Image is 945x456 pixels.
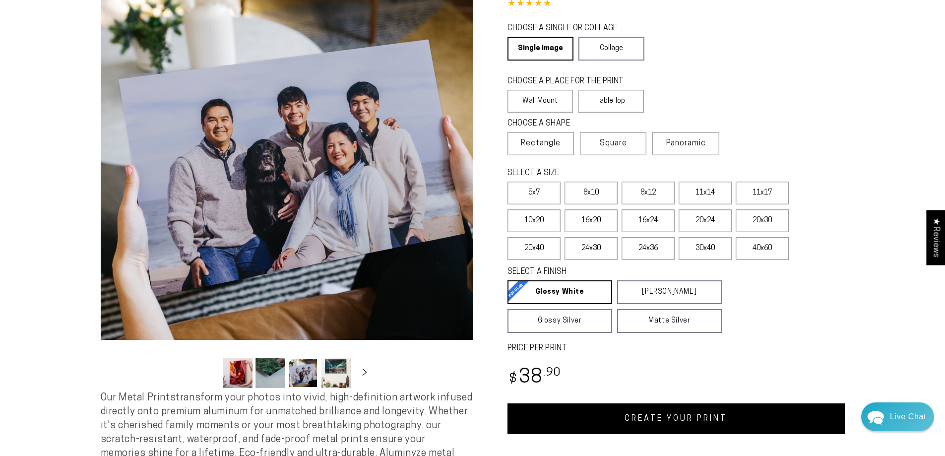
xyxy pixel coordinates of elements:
button: Load image 4 in gallery view [321,358,351,388]
label: 30x40 [679,237,732,260]
span: Rectangle [521,137,561,149]
label: 5x7 [507,182,561,204]
label: 16x24 [622,209,675,232]
div: Chat widget toggle [861,402,934,431]
label: 11x17 [736,182,789,204]
button: Load image 1 in gallery view [223,358,252,388]
legend: SELECT A SIZE [507,168,706,179]
label: 10x20 [507,209,561,232]
label: 16x20 [565,209,618,232]
button: Load image 3 in gallery view [288,358,318,388]
button: Slide left [198,362,220,384]
label: 8x12 [622,182,675,204]
legend: CHOOSE A PLACE FOR THE PRINT [507,76,635,87]
label: 20x40 [507,237,561,260]
label: Wall Mount [507,90,573,113]
a: Single Image [507,37,573,61]
a: Glossy White [507,280,612,304]
a: CREATE YOUR PRINT [507,403,845,434]
legend: SELECT A FINISH [507,266,698,278]
div: Contact Us Directly [890,402,926,431]
label: 40x60 [736,237,789,260]
label: 20x24 [679,209,732,232]
a: Matte Silver [617,309,722,333]
bdi: 38 [507,368,562,388]
span: $ [509,373,517,386]
span: Square [600,137,627,149]
sup: .90 [543,367,561,379]
button: Slide right [354,362,376,384]
a: Glossy Silver [507,309,612,333]
legend: CHOOSE A SHAPE [507,118,636,130]
label: 8x10 [565,182,618,204]
button: Load image 2 in gallery view [255,358,285,388]
label: 24x36 [622,237,675,260]
label: PRICE PER PRINT [507,343,845,354]
label: Table Top [578,90,644,113]
label: 24x30 [565,237,618,260]
a: [PERSON_NAME] [617,280,722,304]
div: Click to open Judge.me floating reviews tab [926,210,945,265]
span: Panoramic [666,139,706,147]
label: 20x30 [736,209,789,232]
legend: CHOOSE A SINGLE OR COLLAGE [507,23,635,34]
a: Collage [578,37,644,61]
label: 11x14 [679,182,732,204]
